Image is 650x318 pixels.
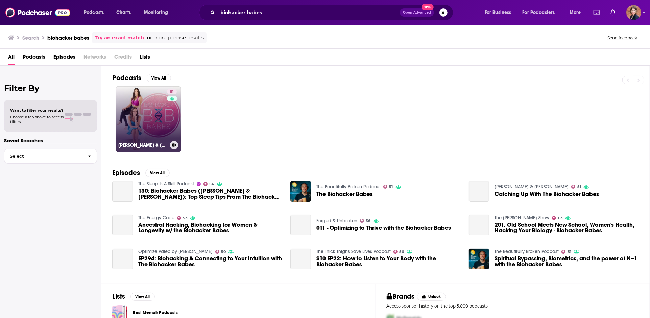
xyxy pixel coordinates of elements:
a: EP294: Biohacking & Connecting to Your Intuition with The Biohacker Babes [138,256,283,267]
button: open menu [79,7,113,18]
a: 011 - Optimizing to Thrive with the Biohacker Babes [316,225,451,231]
a: 011 - Optimizing to Thrive with the Biohacker Babes [290,215,311,235]
span: for more precise results [145,34,204,42]
a: Show notifications dropdown [591,7,602,18]
a: ListsView All [112,292,155,301]
a: Charts [112,7,135,18]
button: View All [145,169,170,177]
span: Want to filter your results? [10,108,64,113]
button: open menu [139,7,177,18]
h2: Podcasts [112,74,141,82]
h3: [PERSON_NAME] & [PERSON_NAME] [118,142,167,148]
a: 201. Old School Meets New School, Women's Health, Hacking Your Biology - Biohacker Babes [469,215,489,235]
a: The Joel Evan Show [495,215,549,221]
img: Spiritual Bypassing, Biometrics, and the power of N=1 with the Biohacker Babes [469,249,489,269]
span: 51 [577,185,581,188]
a: Best Memoir Podcasts [133,309,178,316]
span: For Podcasters [523,8,555,17]
h3: Search [22,35,39,41]
a: The Beautifully Broken Podcast [316,184,381,190]
span: 56 [400,250,404,253]
h2: Brands [387,292,415,301]
a: Catching Up With The Biohacker Babes [495,191,599,197]
a: Try an exact match [95,34,144,42]
a: Show notifications dropdown [608,7,618,18]
a: S10 EP22: How to Listen to Your Body with the Biohacker Babes [290,249,311,269]
span: 53 [183,217,188,220]
span: 54 [209,183,214,186]
img: User Profile [626,5,641,20]
span: Spiritual Bypassing, Biometrics, and the power of N=1 with the Biohacker Babes [495,256,639,267]
h2: Episodes [112,168,140,177]
span: New [422,4,434,10]
span: More [570,8,581,17]
input: Search podcasts, credits, & more... [218,7,400,18]
img: Podchaser - Follow, Share and Rate Podcasts [5,6,70,19]
div: Search podcasts, credits, & more... [206,5,460,20]
button: View All [130,293,155,301]
button: Send feedback [605,35,639,41]
a: EP294: Biohacking & Connecting to Your Intuition with The Biohacker Babes [112,249,133,269]
span: 51 [170,89,174,95]
button: open menu [565,7,589,18]
h3: biohacker babes [47,35,89,41]
span: Choose a tab above to access filters. [10,115,64,124]
a: 36 [360,219,371,223]
button: open menu [480,7,520,18]
a: All [8,51,15,65]
span: 63 [558,217,563,220]
span: Credits [114,51,132,65]
a: Lists [140,51,150,65]
a: 51 [561,250,571,254]
a: 130: Biohacker Babes (Lauren Sambataro & Renee Belz): Top Sleep Tips From The Biohacker Babes [112,181,133,202]
a: The Beautifully Broken Podcast [495,249,559,254]
a: Renee Belz & Lauren Sambataro [495,184,569,190]
a: The Sleep Is A Skill Podcast [138,181,194,187]
span: 51 [389,185,393,188]
a: 201. Old School Meets New School, Women's Health, Hacking Your Biology - Biohacker Babes [495,222,639,233]
span: 36 [366,219,371,222]
a: The Energy Code [138,215,174,221]
button: Open AdvancedNew [400,8,434,17]
a: Optimize Paleo by Paleovalley [138,249,213,254]
a: PodcastsView All [112,74,171,82]
a: 53 [177,216,188,220]
a: 54 [203,182,215,186]
a: Ancestral Hacking, Biohacking for Women & Longevity w/ the Biohacker Babes [112,215,133,235]
span: Charts [116,8,131,17]
a: Podcasts [23,51,45,65]
a: The Biohacker Babes [316,191,373,197]
a: Ancestral Hacking, Biohacking for Women & Longevity w/ the Biohacker Babes [138,222,283,233]
a: 51 [167,89,177,94]
button: View All [147,74,171,82]
span: S10 EP22: How to Listen to Your Body with the Biohacker Babes [316,256,461,267]
button: open menu [518,7,565,18]
span: Logged in as alafair66639 [626,5,641,20]
a: Forged & Unbroken [316,218,357,224]
a: 51 [571,185,581,189]
a: Episodes [53,51,75,65]
span: 130: Biohacker Babes ([PERSON_NAME] & [PERSON_NAME]): Top Sleep Tips From The Biohacker Babes [138,188,283,200]
span: 50 [221,250,226,253]
a: 63 [552,216,563,220]
a: 50 [215,250,226,254]
button: Select [4,149,97,164]
span: Networks [83,51,106,65]
span: For Business [485,8,511,17]
a: 130: Biohacker Babes (Lauren Sambataro & Renee Belz): Top Sleep Tips From The Biohacker Babes [138,188,283,200]
h2: Lists [112,292,125,301]
span: Open Advanced [403,11,431,14]
p: Saved Searches [4,137,97,144]
a: EpisodesView All [112,168,170,177]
